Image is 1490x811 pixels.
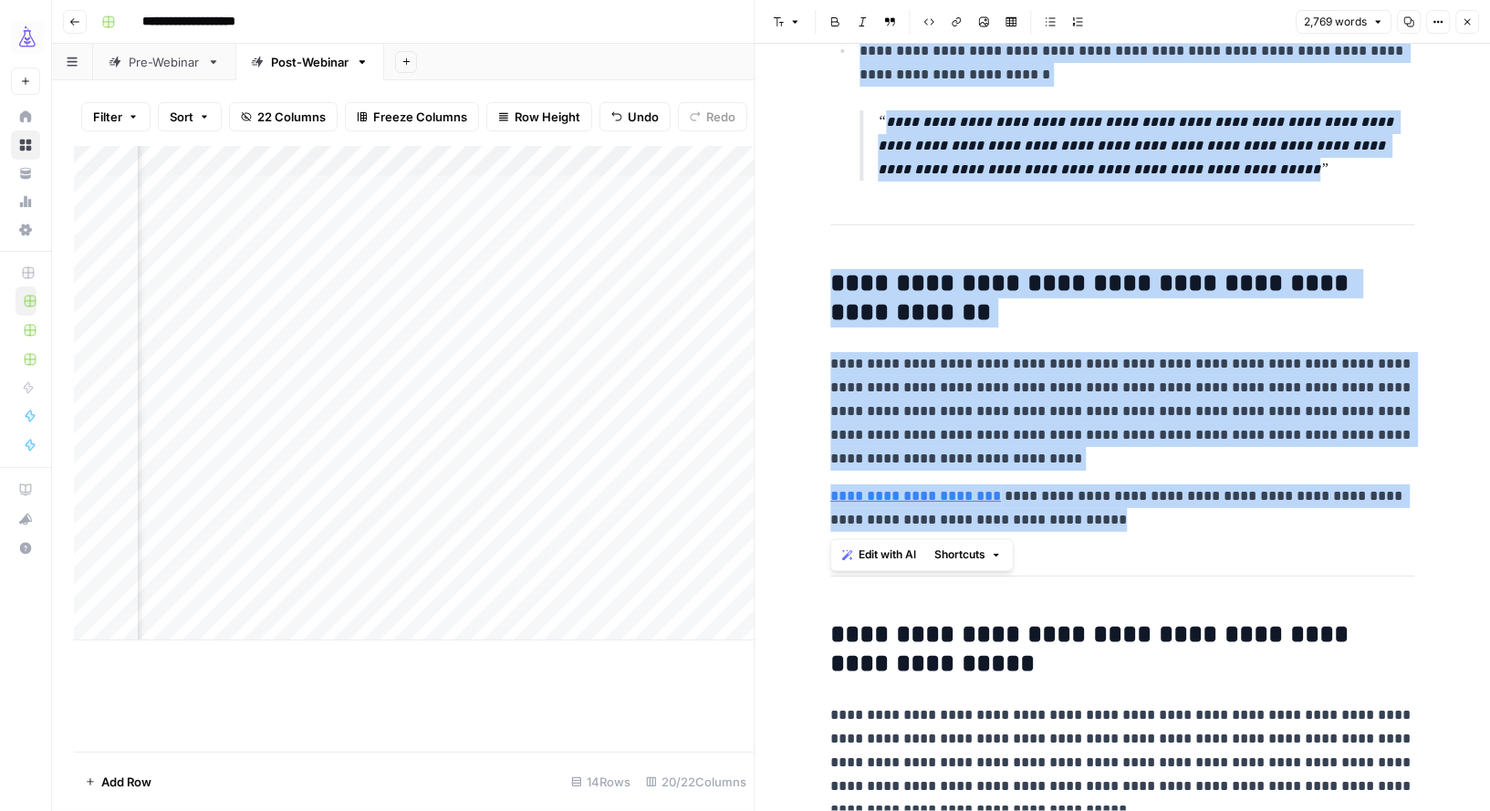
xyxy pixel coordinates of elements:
button: Sort [158,102,222,131]
div: 14 Rows [564,767,639,796]
button: 2,769 words [1296,10,1391,34]
a: Your Data [11,159,40,188]
button: Workspace: AirOps Growth [11,15,40,60]
button: Help + Support [11,534,40,563]
a: AirOps Academy [11,475,40,504]
div: What's new? [12,505,39,533]
a: Settings [11,215,40,244]
a: Pre-Webinar [93,44,235,80]
span: Undo [628,108,659,126]
button: Row Height [486,102,592,131]
button: What's new? [11,504,40,534]
img: AirOps Growth Logo [11,21,44,54]
button: Edit with AI [835,544,923,567]
span: Sort [170,108,193,126]
a: Usage [11,187,40,216]
span: 22 Columns [257,108,326,126]
button: 22 Columns [229,102,338,131]
span: Shortcuts [934,547,985,564]
div: Pre-Webinar [129,53,200,71]
button: Freeze Columns [345,102,479,131]
button: Shortcuts [927,544,1009,567]
div: Post-Webinar [271,53,349,71]
a: Browse [11,130,40,160]
button: Undo [599,102,671,131]
div: 20/22 Columns [639,767,755,796]
span: 2,769 words [1304,14,1367,30]
button: Redo [678,102,747,131]
span: Row Height [515,108,580,126]
button: Filter [81,102,151,131]
span: Edit with AI [859,547,916,564]
button: Add Row [74,767,162,796]
span: Redo [706,108,735,126]
a: Post-Webinar [235,44,384,80]
span: Add Row [101,773,151,791]
a: Home [11,102,40,131]
span: Freeze Columns [373,108,467,126]
span: Filter [93,108,122,126]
